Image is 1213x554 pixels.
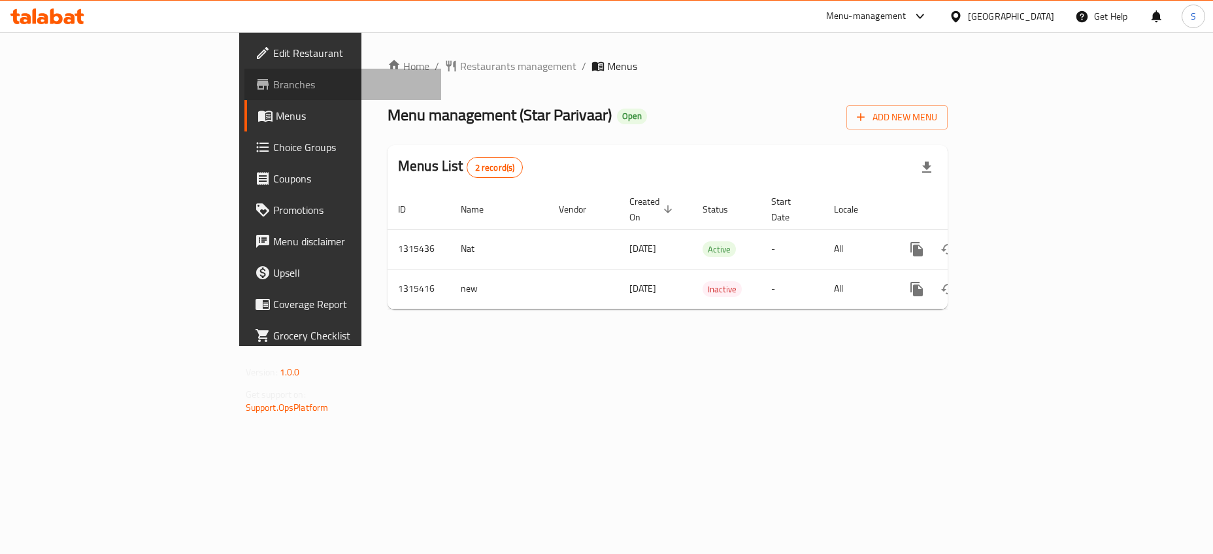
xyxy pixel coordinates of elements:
th: Actions [891,190,1037,230]
span: Locale [834,201,875,217]
span: Branches [273,77,431,92]
div: Inactive [703,281,742,297]
span: 1.0.0 [280,364,300,381]
div: Open [617,109,647,124]
span: Restaurants management [460,58,576,74]
a: Grocery Checklist [244,320,442,351]
td: - [761,229,823,269]
span: Version: [246,364,278,381]
a: Edit Restaurant [244,37,442,69]
span: Edit Restaurant [273,45,431,61]
span: Inactive [703,282,742,297]
td: Nat [450,229,548,269]
td: All [823,229,891,269]
div: Total records count [467,157,523,178]
li: / [582,58,586,74]
a: Branches [244,69,442,100]
a: Coverage Report [244,288,442,320]
a: Choice Groups [244,131,442,163]
div: Active [703,241,736,257]
span: Promotions [273,202,431,218]
div: Export file [911,152,942,183]
button: more [901,234,933,265]
button: Change Status [933,273,964,305]
span: Grocery Checklist [273,328,431,343]
button: Change Status [933,234,964,265]
nav: breadcrumb [388,58,948,74]
td: - [761,269,823,309]
a: Promotions [244,194,442,226]
span: Name [461,201,501,217]
span: Menus [607,58,637,74]
div: [GEOGRAPHIC_DATA] [968,9,1054,24]
button: Add New Menu [846,105,948,130]
span: Coverage Report [273,296,431,312]
span: ID [398,201,423,217]
span: Start Date [771,194,808,225]
span: [DATE] [629,280,656,297]
span: Menu management ( Star Parivaar ) [388,100,612,130]
a: Menus [244,100,442,131]
span: Created On [629,194,676,225]
span: [DATE] [629,240,656,257]
span: Coupons [273,171,431,186]
a: Support.OpsPlatform [246,399,329,416]
span: Upsell [273,265,431,281]
a: Menu disclaimer [244,226,442,257]
button: more [901,273,933,305]
h2: Menus List [398,156,523,178]
span: Get support on: [246,386,306,403]
span: Vendor [559,201,603,217]
span: Choice Groups [273,139,431,155]
div: Menu-management [826,9,906,24]
span: Open [617,111,647,122]
a: Upsell [244,257,442,288]
span: Active [703,242,736,257]
span: 2 record(s) [467,162,523,174]
a: Restaurants management [444,58,576,74]
span: Status [703,201,745,217]
span: Add New Menu [857,109,937,126]
span: S [1191,9,1196,24]
a: Coupons [244,163,442,194]
table: enhanced table [388,190,1037,309]
td: new [450,269,548,309]
span: Menus [276,108,431,124]
td: All [823,269,891,309]
span: Menu disclaimer [273,234,431,249]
